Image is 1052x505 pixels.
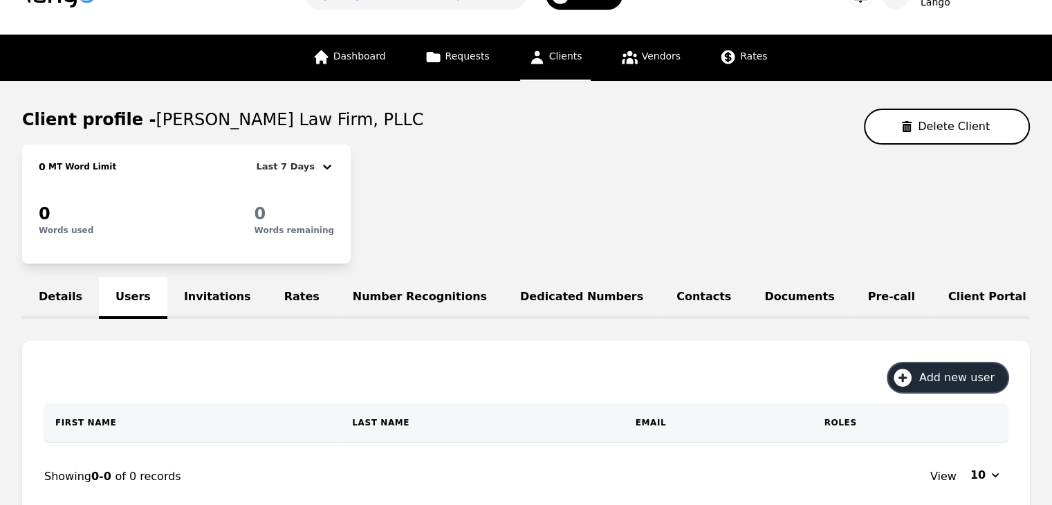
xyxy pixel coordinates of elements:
a: Documents [748,277,851,319]
span: Clients [549,50,582,62]
div: Showing of 0 records [44,468,526,485]
a: Dedicated Numbers [504,277,660,319]
span: 0 [39,161,46,172]
a: Requests [416,35,498,81]
span: Dashboard [333,50,386,62]
th: First Name [44,403,341,442]
span: Vendors [642,50,681,62]
span: 0 [39,204,50,223]
span: Requests [445,50,490,62]
span: 0-0 [91,470,115,483]
a: Number Recognitions [336,277,504,319]
th: Last Name [341,403,624,442]
a: Contacts [660,277,748,319]
a: Clients [520,35,591,81]
span: 0 [255,204,266,223]
p: Words used [39,225,93,236]
a: Details [22,277,99,319]
a: Rates [268,277,336,319]
h2: MT Word Limit [46,161,116,172]
span: [PERSON_NAME] Law Firm, PLLC [156,110,423,129]
button: 10 [962,464,1008,486]
span: 10 [970,467,986,484]
p: Words remaining [255,225,334,236]
span: View [930,468,957,485]
a: Dashboard [304,35,394,81]
th: Roles [813,403,1008,442]
th: Email [625,403,813,442]
button: Add new user [888,363,1008,392]
h1: Client profile - [22,109,423,131]
a: Invitations [167,277,268,319]
span: Add new user [919,369,1004,386]
a: Vendors [613,35,689,81]
span: Rates [740,50,767,62]
a: Rates [711,35,775,81]
a: Client Portal [932,277,1043,319]
button: Delete Client [864,109,1030,145]
a: Pre-call [851,277,932,319]
div: Last 7 Days [257,158,320,175]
